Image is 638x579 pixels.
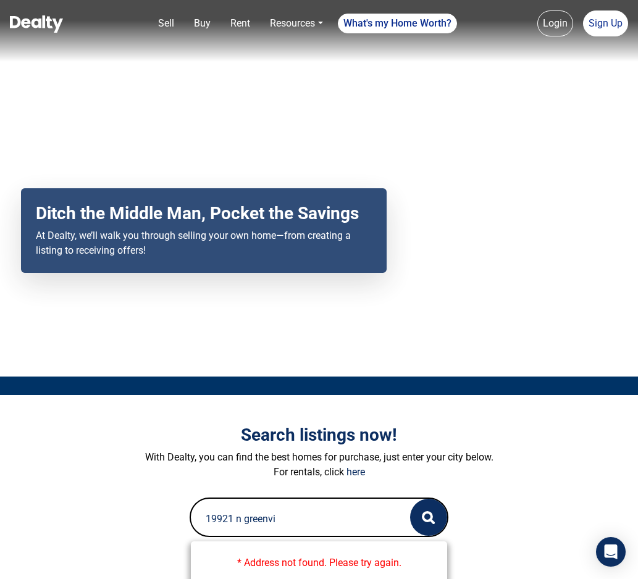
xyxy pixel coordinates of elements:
[338,14,457,33] a: What's my Home Worth?
[10,15,63,33] img: Dealty - Buy, Sell & Rent Homes
[596,537,626,567] div: Open Intercom Messenger
[189,11,216,36] a: Buy
[225,11,255,36] a: Rent
[32,425,607,446] h3: Search listings now!
[36,228,372,258] p: At Dealty, we’ll walk you through selling your own home—from creating a listing to receiving offers!
[32,450,607,465] p: With Dealty, you can find the best homes for purchase, just enter your city below.
[36,203,372,224] h2: Ditch the Middle Man, Pocket the Savings
[32,465,607,480] p: For rentals, click
[153,11,179,36] a: Sell
[346,466,365,478] a: here
[537,10,573,36] a: Login
[583,10,628,36] a: Sign Up
[6,542,43,579] iframe: BigID CMP Widget
[191,499,396,538] input: Search by city...
[265,11,327,36] a: Resources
